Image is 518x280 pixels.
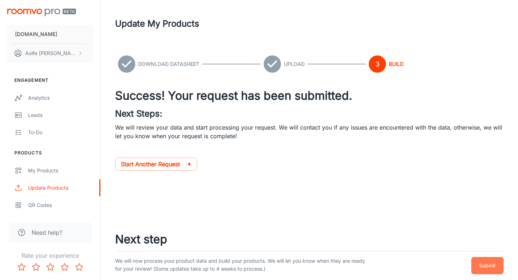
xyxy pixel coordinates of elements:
[28,111,93,119] div: Leads
[115,231,504,248] h3: Next step
[115,87,504,104] h2: Success! Your request has been submitted.
[115,158,197,171] button: Start Another Request
[375,60,380,68] text: 3
[284,60,305,68] h6: Upload
[28,128,93,136] div: To-do
[115,107,504,120] p: Next Steps:
[15,30,57,38] p: [DOMAIN_NAME]
[28,167,93,175] div: My Products
[25,49,76,57] p: Aoife [PERSON_NAME]
[28,184,93,192] div: Update Products
[32,228,62,237] span: Need help?
[7,9,76,16] img: Roomvo PRO Beta
[389,60,404,68] h6: Build
[138,60,199,68] h6: Download Datasheet
[28,94,93,102] div: Analytics
[7,44,93,63] button: Aoife [PERSON_NAME]
[115,123,504,140] p: We will review your data and start processing your request. We will contact you if any issues are...
[121,160,186,168] p: Start Another Request
[28,201,93,209] div: QR Codes
[115,17,199,30] h1: Update My Products
[7,25,93,44] button: [DOMAIN_NAME]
